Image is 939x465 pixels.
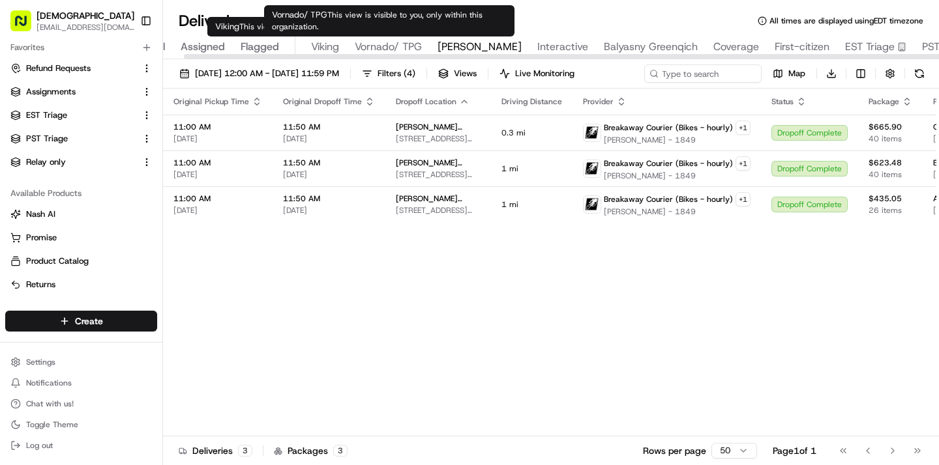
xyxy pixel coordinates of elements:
[5,37,157,58] div: Favorites
[13,124,37,148] img: 1736555255976-a54dd68f-1ca7-489b-9aae-adbdc363a1c4
[179,444,252,457] div: Deliveries
[583,96,614,107] span: Provider
[13,225,34,246] img: Kennique Reynolds
[272,10,483,32] span: This view is visible to you, only within this organization.
[494,64,580,83] button: Live Monitoring
[283,122,375,132] span: 11:50 AM
[26,399,74,409] span: Chat with us!
[26,255,89,267] span: Product Catalog
[115,202,142,212] span: [DATE]
[222,128,237,144] button: Start new chat
[13,52,237,73] p: Welcome 👋
[26,232,57,244] span: Promise
[396,193,481,204] span: [PERSON_NAME] Associates ([GEOGRAPHIC_DATA]) - Floor 37th
[26,203,37,213] img: 1736555255976-a54dd68f-1ca7-489b-9aae-adbdc363a1c4
[501,128,562,138] span: 0.3 mi
[26,109,67,121] span: EST Triage
[173,193,262,204] span: 11:00 AM
[432,64,483,83] button: Views
[788,68,805,79] span: Map
[115,237,142,247] span: [DATE]
[5,251,157,272] button: Product Catalog
[26,291,100,304] span: Knowledge Base
[604,206,751,217] span: [PERSON_NAME] - 1849
[5,204,157,225] button: Nash AI
[396,122,481,132] span: [PERSON_NAME] Associates ([GEOGRAPHIC_DATA]) - Floor 37th
[239,21,444,32] span: This view is visible to you, only within this organization.
[173,122,262,132] span: 11:00 AM
[869,96,899,107] span: Package
[773,444,816,457] div: Page 1 of 1
[604,158,733,169] span: Breakaway Courier (Bikes - hourly)
[10,133,136,145] a: PST Triage
[454,68,477,79] span: Views
[643,444,706,457] p: Rows per page
[5,227,157,248] button: Promise
[10,208,152,220] a: Nash AI
[5,416,157,434] button: Toggle Theme
[108,202,113,212] span: •
[5,5,135,36] button: [DEMOGRAPHIC_DATA][EMAIL_ADDRESS][DOMAIN_NAME]
[869,134,912,144] span: 40 items
[59,124,214,137] div: Start new chat
[355,39,422,55] span: Vornado/ TPG
[604,171,751,181] span: [PERSON_NAME] - 1849
[584,124,601,141] img: breakaway_couriers_logo.png
[179,10,245,31] h1: Deliveries
[378,68,415,79] span: Filters
[584,160,601,177] img: breakaway_couriers_logo.png
[75,315,103,328] span: Create
[123,291,209,304] span: API Documentation
[775,39,829,55] span: First-citizen
[537,39,588,55] span: Interactive
[5,152,157,173] button: Relay only
[396,96,456,107] span: Dropoff Location
[584,196,601,213] img: breakaway_couriers_logo.png
[10,109,136,121] a: EST Triage
[10,156,136,168] a: Relay only
[241,39,279,55] span: Flagged
[26,378,72,388] span: Notifications
[10,255,152,267] a: Product Catalog
[26,156,66,168] span: Relay only
[845,39,895,55] span: EST Triage
[869,193,912,204] span: $435.05
[37,22,134,33] button: [EMAIL_ADDRESS][DOMAIN_NAME]
[501,96,562,107] span: Driving Distance
[501,199,562,210] span: 1 mi
[37,9,134,22] button: [DEMOGRAPHIC_DATA]
[736,120,751,135] button: +1
[27,124,51,148] img: 8571987876998_91fb9ceb93ad5c398215_72.jpg
[173,96,249,107] span: Original Pickup Time
[283,169,375,180] span: [DATE]
[34,84,235,98] input: Got a question? Start typing here...
[356,64,421,83] button: Filters(4)
[283,193,375,204] span: 11:50 AM
[5,58,157,79] button: Refund Requests
[10,63,136,74] a: Refund Requests
[767,64,811,83] button: Map
[26,279,55,290] span: Returns
[40,237,106,247] span: [PERSON_NAME]
[283,96,362,107] span: Original Dropoff Time
[10,279,152,290] a: Returns
[26,133,68,145] span: PST Triage
[195,68,339,79] span: [DATE] 12:00 AM - [DATE] 11:59 PM
[10,86,136,98] a: Assignments
[869,169,912,180] span: 40 items
[173,169,262,180] span: [DATE]
[13,169,87,180] div: Past conversations
[604,194,733,204] span: Breakaway Courier (Bikes - hourly)
[8,286,105,309] a: 📗Knowledge Base
[181,39,225,55] span: Assigned
[173,64,345,83] button: [DATE] 12:00 AM - [DATE] 11:59 PM
[110,292,121,303] div: 💻
[26,86,76,98] span: Assignments
[283,134,375,144] span: [DATE]
[604,122,733,133] span: Breakaway Courier (Bikes - hourly)
[283,205,375,216] span: [DATE]
[26,440,53,451] span: Log out
[59,137,179,148] div: We're available if you need us!
[396,205,481,216] span: [STREET_ADDRESS][US_STATE]
[501,163,562,174] span: 1 mi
